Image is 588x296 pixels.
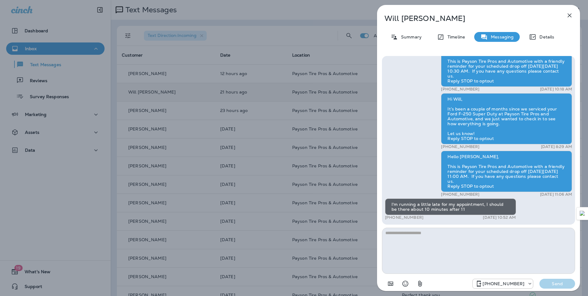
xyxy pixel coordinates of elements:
img: Detect Auto [580,211,585,216]
p: [DATE] 8:29 AM [541,144,572,149]
button: Select an emoji [399,278,411,290]
p: [PHONE_NUMBER] [483,281,524,286]
p: Messaging [488,34,514,39]
div: I'm running a little late for my appointment, I should be there about 10 minutes after 11 [385,198,516,215]
p: [PHONE_NUMBER] [385,215,423,220]
p: [DATE] 10:52 AM [483,215,516,220]
div: Hi Will, It’s been a couple of months since we serviced your Ford F-250 Super Duty at Payson Tire... [441,93,572,144]
p: [PHONE_NUMBER] [441,192,479,197]
p: [PHONE_NUMBER] [441,144,479,149]
button: Add in a premade template [384,278,397,290]
div: +1 (928) 260-4498 [473,280,533,287]
p: Will [PERSON_NAME] [384,14,552,23]
p: Timeline [444,34,465,39]
p: [PHONE_NUMBER] [441,87,479,92]
p: Summary [398,34,422,39]
p: Details [536,34,554,39]
div: Hello [PERSON_NAME], This is Payson Tire Pros and Automotive with a friendly reminder for your sc... [441,151,572,192]
p: [DATE] 10:18 AM [540,87,572,92]
div: Hello [PERSON_NAME], This is Payson Tire Pros and Automotive with a friendly reminder for your sc... [441,46,572,87]
p: [DATE] 11:06 AM [540,192,572,197]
